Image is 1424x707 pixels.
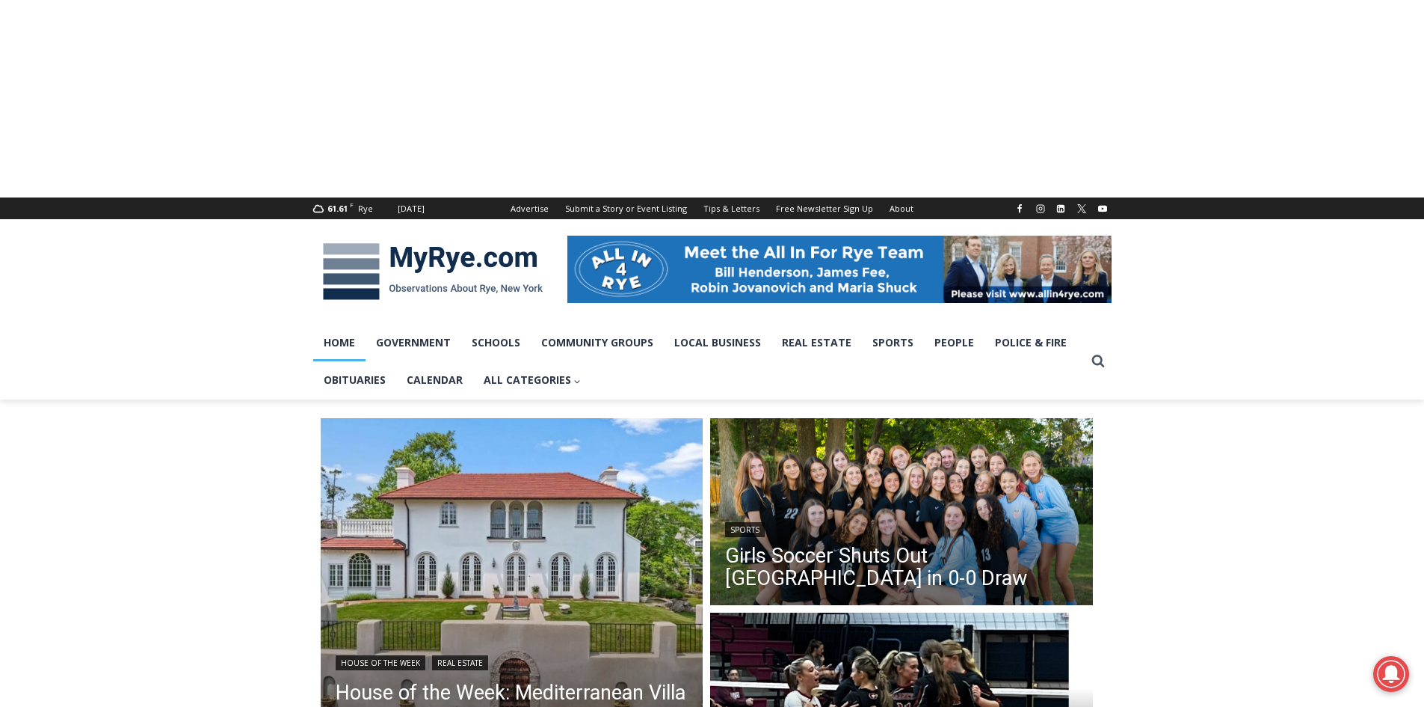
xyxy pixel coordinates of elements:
a: Free Newsletter Sign Up [768,198,881,219]
a: Linkedin [1052,200,1070,218]
a: Submit a Story or Event Listing [557,198,695,219]
a: Home [313,324,366,361]
span: F [350,201,354,209]
div: [DATE] [398,202,425,215]
img: MyRye.com [313,233,552,310]
a: Tips & Letters [695,198,768,219]
img: (PHOTO: The Rye Girls Soccer team after their 0-0 draw vs. Eastchester on September 9, 2025. Cont... [710,418,1093,610]
a: People [924,324,984,361]
a: Facebook [1011,200,1029,218]
div: Rye [358,202,373,215]
a: Local Business [664,324,771,361]
button: View Search Form [1085,348,1112,375]
a: Obituaries [313,361,396,399]
img: All in for Rye [567,236,1112,303]
a: Police & Fire [984,324,1077,361]
a: Sports [725,522,765,537]
nav: Primary Navigation [313,324,1085,400]
a: Schools [461,324,531,361]
a: Sports [862,324,924,361]
a: Real Estate [432,655,488,670]
span: All Categories [484,372,582,388]
a: Girls Soccer Shuts Out [GEOGRAPHIC_DATA] in 0-0 Draw [725,545,1078,590]
a: Calendar [396,361,473,399]
a: About [881,198,922,219]
a: Instagram [1032,200,1049,218]
a: House of the Week [336,655,425,670]
div: | [336,652,688,670]
a: YouTube [1094,200,1112,218]
a: Real Estate [771,324,862,361]
a: All Categories [473,361,592,399]
a: Government [366,324,461,361]
span: 61.61 [327,203,348,214]
a: Advertise [502,198,557,219]
a: Read More Girls Soccer Shuts Out Eastchester in 0-0 Draw [710,418,1093,610]
a: X [1073,200,1091,218]
nav: Secondary Navigation [502,198,922,219]
a: Community Groups [531,324,664,361]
